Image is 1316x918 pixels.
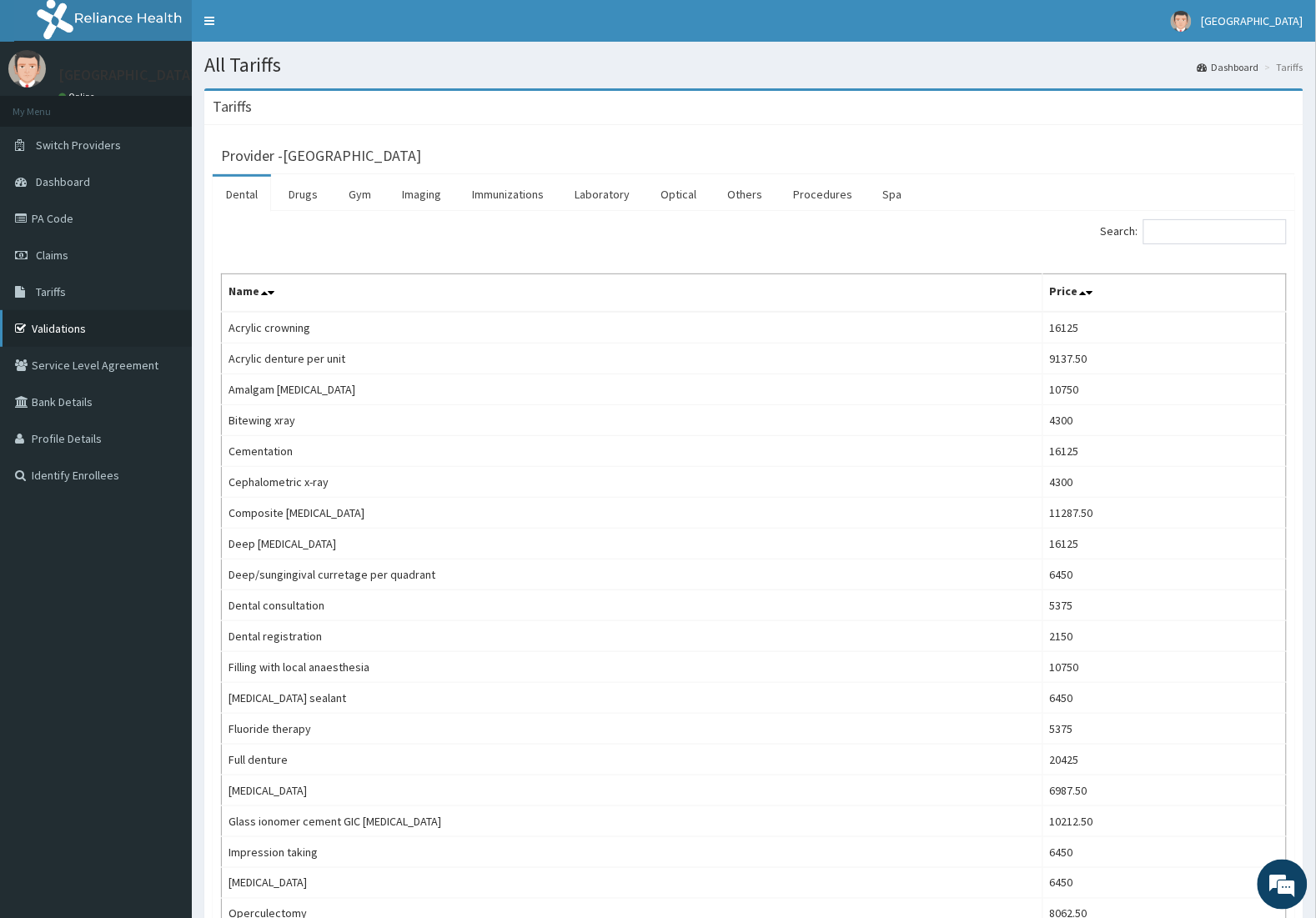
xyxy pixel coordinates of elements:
td: Amalgam [MEDICAL_DATA] [222,374,1043,405]
td: 2150 [1042,621,1286,652]
td: Deep [MEDICAL_DATA] [222,529,1043,559]
td: 6450 [1042,559,1286,590]
h3: Provider - [GEOGRAPHIC_DATA] [221,148,421,163]
td: 16125 [1042,436,1286,467]
td: 5375 [1042,714,1286,745]
p: [GEOGRAPHIC_DATA] [58,68,196,83]
td: 20425 [1042,745,1286,775]
li: Tariffs [1261,60,1303,74]
span: [GEOGRAPHIC_DATA] [1202,13,1303,28]
td: 5375 [1042,590,1286,621]
td: 16125 [1042,312,1286,344]
td: 4300 [1042,467,1286,498]
td: 10212.50 [1042,806,1286,837]
a: Drugs [275,177,331,212]
span: Switch Providers [36,138,121,153]
a: Spa [870,177,916,212]
td: Acrylic crowning [222,312,1043,344]
td: Cephalometric x-ray [222,467,1043,498]
h3: Tariffs [213,99,252,114]
td: Cementation [222,436,1043,467]
span: We're online! [97,210,230,379]
a: Immunizations [459,177,557,212]
td: [MEDICAL_DATA] sealant [222,683,1043,714]
td: Deep/sungingival curretage per quadrant [222,559,1043,590]
td: 6987.50 [1042,775,1286,806]
span: Claims [36,248,68,263]
div: Minimize live chat window [274,8,314,48]
span: Dashboard [36,174,90,189]
a: Laboratory [561,177,643,212]
td: Bitewing xray [222,405,1043,436]
td: Impression taking [222,837,1043,868]
td: 11287.50 [1042,498,1286,529]
td: 6450 [1042,837,1286,868]
label: Search: [1101,219,1287,244]
td: [MEDICAL_DATA] [222,868,1043,899]
td: [MEDICAL_DATA] [222,775,1043,806]
td: Acrylic denture per unit [222,344,1043,374]
span: Tariffs [36,284,66,299]
a: Procedures [780,177,866,212]
h1: All Tariffs [204,54,1303,76]
img: d_794563401_company_1708531726252_794563401 [31,83,68,125]
a: Online [58,91,98,103]
td: Full denture [222,745,1043,775]
td: 9137.50 [1042,344,1286,374]
div: Chat with us now [87,93,280,115]
img: User Image [8,50,46,88]
th: Price [1042,274,1286,313]
td: Filling with local anaesthesia [222,652,1043,683]
img: User Image [1171,11,1192,32]
input: Search: [1143,219,1287,244]
td: Fluoride therapy [222,714,1043,745]
td: 16125 [1042,529,1286,559]
a: Dental [213,177,271,212]
a: Optical [647,177,710,212]
td: Dental consultation [222,590,1043,621]
a: Dashboard [1198,60,1259,74]
td: Dental registration [222,621,1043,652]
a: Gym [335,177,384,212]
a: Others [714,177,776,212]
a: Imaging [389,177,455,212]
textarea: Type your message and hit 'Enter' [8,455,318,514]
td: Composite [MEDICAL_DATA] [222,498,1043,529]
th: Name [222,274,1043,313]
td: Glass ionomer cement GIC [MEDICAL_DATA] [222,806,1043,837]
td: 6450 [1042,683,1286,714]
td: 10750 [1042,374,1286,405]
td: 6450 [1042,868,1286,899]
td: 10750 [1042,652,1286,683]
td: 4300 [1042,405,1286,436]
